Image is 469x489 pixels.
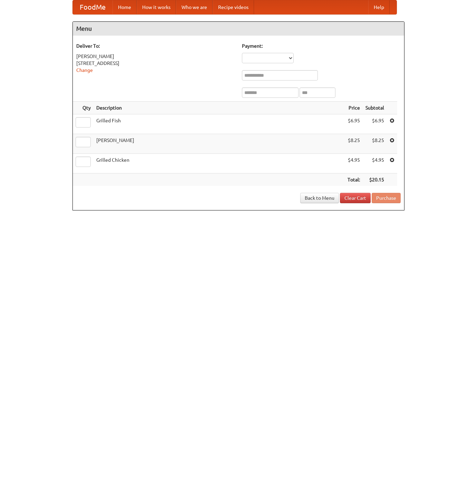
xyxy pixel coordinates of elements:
[363,102,387,114] th: Subtotal
[363,114,387,134] td: $6.95
[363,173,387,186] th: $20.15
[345,173,363,186] th: Total:
[372,193,401,203] button: Purchase
[345,114,363,134] td: $6.95
[76,43,235,49] h5: Deliver To:
[94,134,345,154] td: [PERSON_NAME]
[242,43,401,49] h5: Payment:
[363,134,387,154] td: $8.25
[94,102,345,114] th: Description
[213,0,254,14] a: Recipe videos
[76,60,235,67] div: [STREET_ADDRESS]
[340,193,371,203] a: Clear Cart
[300,193,339,203] a: Back to Menu
[345,154,363,173] td: $4.95
[76,67,93,73] a: Change
[363,154,387,173] td: $4.95
[137,0,176,14] a: How it works
[176,0,213,14] a: Who we are
[113,0,137,14] a: Home
[94,114,345,134] td: Grilled Fish
[94,154,345,173] td: Grilled Chicken
[76,53,235,60] div: [PERSON_NAME]
[345,102,363,114] th: Price
[73,0,113,14] a: FoodMe
[73,102,94,114] th: Qty
[345,134,363,154] td: $8.25
[368,0,390,14] a: Help
[73,22,404,36] h4: Menu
